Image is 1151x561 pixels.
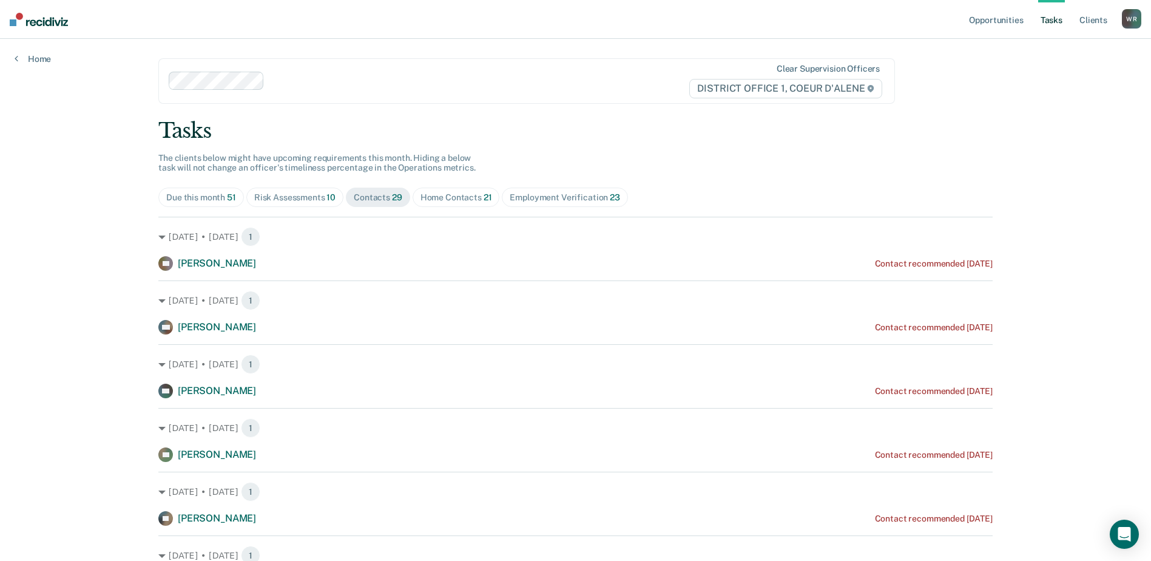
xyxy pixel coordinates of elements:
[1110,520,1139,549] div: Open Intercom Messenger
[420,192,492,203] div: Home Contacts
[875,514,993,524] div: Contact recommended [DATE]
[1122,9,1141,29] div: W R
[178,512,256,524] span: [PERSON_NAME]
[241,355,260,374] span: 1
[178,257,256,269] span: [PERSON_NAME]
[689,79,882,98] span: DISTRICT OFFICE 1, COEUR D'ALENE
[875,322,993,333] div: Contact recommended [DATE]
[875,450,993,460] div: Contact recommended [DATE]
[392,192,402,202] span: 29
[178,321,256,333] span: [PERSON_NAME]
[354,192,402,203] div: Contacts
[484,192,492,202] span: 21
[178,449,256,460] span: [PERSON_NAME]
[254,192,336,203] div: Risk Assessments
[326,192,336,202] span: 10
[15,53,51,64] a: Home
[610,192,620,202] span: 23
[158,153,476,173] span: The clients below might have upcoming requirements this month. Hiding a below task will not chang...
[158,291,993,310] div: [DATE] • [DATE] 1
[510,192,619,203] div: Employment Verification
[875,386,993,396] div: Contact recommended [DATE]
[241,418,260,438] span: 1
[777,64,880,74] div: Clear supervision officers
[227,192,236,202] span: 51
[166,192,236,203] div: Due this month
[158,418,993,438] div: [DATE] • [DATE] 1
[241,227,260,246] span: 1
[158,482,993,501] div: [DATE] • [DATE] 1
[241,291,260,310] span: 1
[875,259,993,269] div: Contact recommended [DATE]
[158,118,993,143] div: Tasks
[1122,9,1141,29] button: WR
[158,227,993,246] div: [DATE] • [DATE] 1
[158,355,993,374] div: [DATE] • [DATE] 1
[241,482,260,501] span: 1
[10,13,68,26] img: Recidiviz
[178,385,256,396] span: [PERSON_NAME]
